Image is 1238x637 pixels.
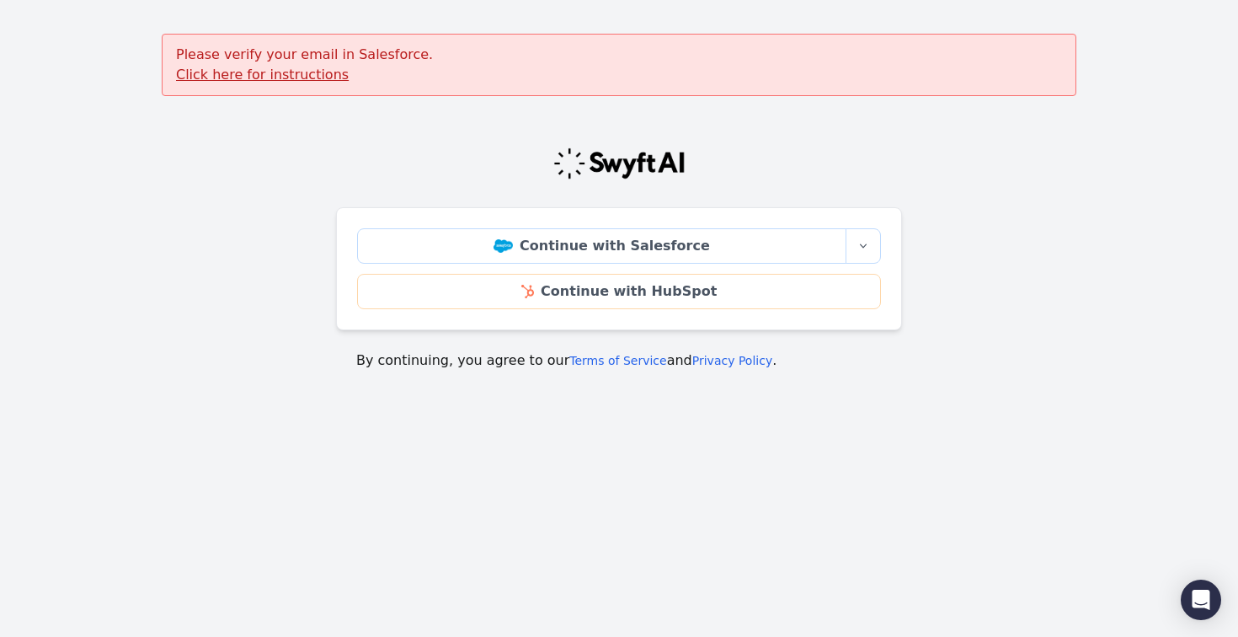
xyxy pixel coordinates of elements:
[357,274,881,309] a: Continue with HubSpot
[494,239,513,253] img: Salesforce
[521,285,534,298] img: HubSpot
[176,67,349,83] a: Click here for instructions
[356,351,882,371] p: By continuing, you agree to our and .
[552,147,686,180] img: Swyft Logo
[357,228,846,264] a: Continue with Salesforce
[692,354,772,367] a: Privacy Policy
[1181,580,1221,620] div: Open Intercom Messenger
[569,354,666,367] a: Terms of Service
[162,34,1076,96] div: Please verify your email in Salesforce.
